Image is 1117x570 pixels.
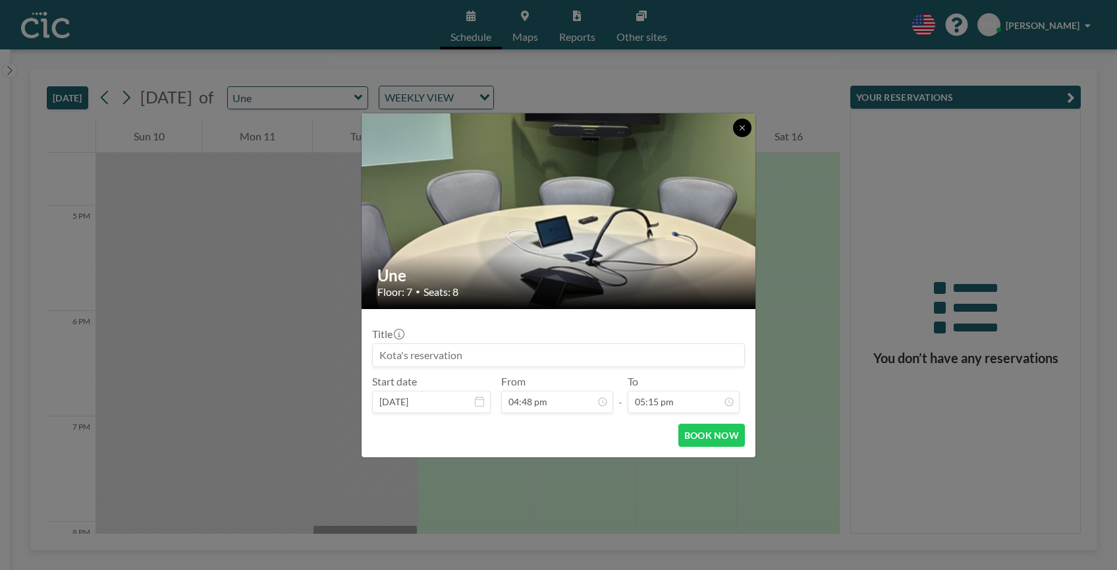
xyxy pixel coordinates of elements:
button: BOOK NOW [678,424,745,447]
label: To [628,375,638,388]
span: Seats: 8 [423,285,458,299]
label: From [501,375,526,388]
span: • [416,287,420,297]
span: Floor: 7 [377,285,412,299]
h2: Une [377,266,741,285]
input: Kota's reservation [373,344,744,366]
label: Start date [372,375,417,388]
label: Title [372,328,403,341]
span: - [618,380,622,409]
